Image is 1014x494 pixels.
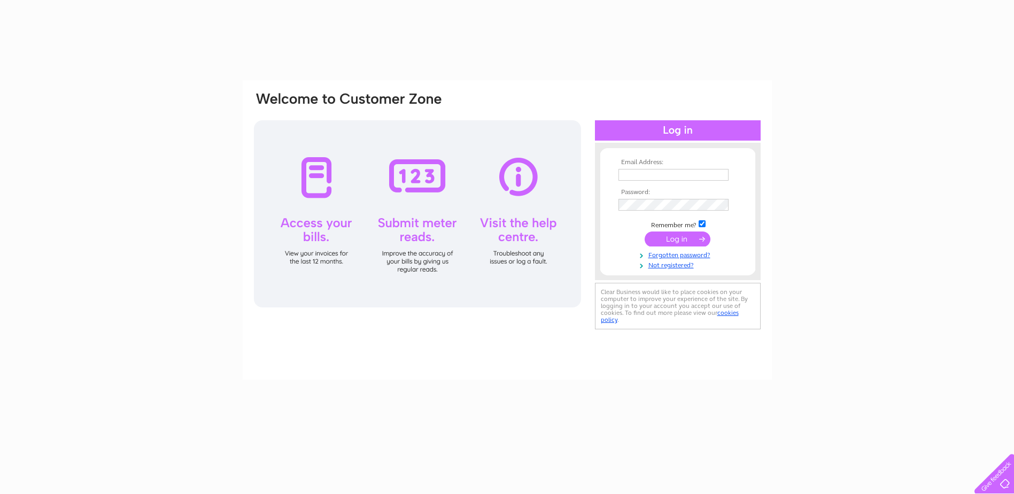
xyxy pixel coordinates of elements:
[618,259,740,269] a: Not registered?
[601,309,739,323] a: cookies policy
[616,189,740,196] th: Password:
[645,231,710,246] input: Submit
[616,159,740,166] th: Email Address:
[595,283,761,329] div: Clear Business would like to place cookies on your computer to improve your experience of the sit...
[618,249,740,259] a: Forgotten password?
[616,219,740,229] td: Remember me?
